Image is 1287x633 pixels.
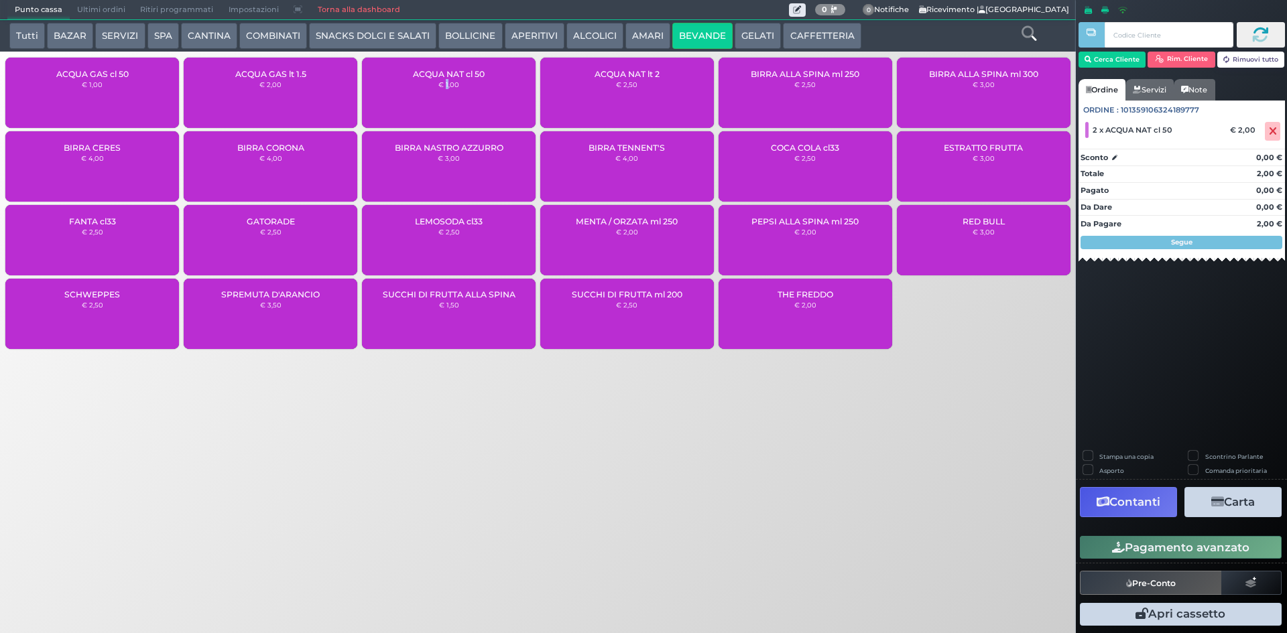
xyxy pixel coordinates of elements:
[259,154,282,162] small: € 4,00
[1257,219,1282,228] strong: 2,00 €
[1083,104,1119,116] span: Ordine :
[81,154,104,162] small: € 4,00
[95,23,145,50] button: SERVIZI
[1080,487,1177,517] button: Contanti
[415,216,483,226] span: LEMOSODA cl33
[239,23,307,50] button: COMBINATI
[505,23,564,50] button: APERITIVI
[1099,452,1154,461] label: Stampa una copia
[616,80,637,88] small: € 2,50
[973,228,995,236] small: € 3,00
[1184,487,1282,517] button: Carta
[9,23,45,50] button: Tutti
[595,69,660,79] span: ACQUA NAT lt 2
[778,289,833,299] span: THE FREDDO
[47,23,93,50] button: BAZAR
[1205,466,1267,475] label: Comanda prioritaria
[1081,202,1112,212] strong: Da Dare
[438,80,459,88] small: € 1,00
[7,1,70,19] span: Punto cassa
[56,69,129,79] span: ACQUA GAS cl 50
[64,289,120,299] span: SCHWEPPES
[247,216,295,226] span: GATORADE
[82,80,103,88] small: € 1,00
[1099,466,1124,475] label: Asporto
[133,1,221,19] span: Ritiri programmati
[1171,238,1192,247] strong: Segue
[929,69,1038,79] span: BIRRA ALLA SPINA ml 300
[64,143,121,153] span: BIRRA CERES
[260,228,282,236] small: € 2,50
[751,69,859,79] span: BIRRA ALLA SPINA ml 250
[616,301,637,309] small: € 2,50
[794,154,816,162] small: € 2,50
[1093,125,1172,135] span: 2 x ACQUA NAT cl 50
[616,228,638,236] small: € 2,00
[1081,152,1108,163] strong: Sconto
[1205,452,1263,461] label: Scontrino Parlante
[1079,52,1146,68] button: Cerca Cliente
[438,228,460,236] small: € 2,50
[1256,186,1282,195] strong: 0,00 €
[1125,79,1174,100] a: Servizi
[615,154,638,162] small: € 4,00
[794,301,816,309] small: € 2,00
[794,228,816,236] small: € 2,00
[625,23,670,50] button: AMARI
[1148,52,1215,68] button: Rim. Cliente
[1257,169,1282,178] strong: 2,00 €
[439,301,459,309] small: € 1,50
[1081,169,1104,178] strong: Totale
[383,289,515,299] span: SUCCHI DI FRUTTA ALLA SPINA
[413,69,485,79] span: ACQUA NAT cl 50
[863,4,875,16] span: 0
[235,69,306,79] span: ACQUA GAS lt 1.5
[395,143,503,153] span: BIRRA NASTRO AZZURRO
[771,143,839,153] span: COCA COLA cl33
[237,143,304,153] span: BIRRA CORONA
[566,23,623,50] button: ALCOLICI
[82,301,103,309] small: € 2,50
[1080,603,1282,626] button: Apri cassetto
[973,80,995,88] small: € 3,00
[1256,153,1282,162] strong: 0,00 €
[147,23,179,50] button: SPA
[1121,104,1199,116] span: 101359106324189777
[309,23,436,50] button: SNACKS DOLCI E SALATI
[1080,571,1222,595] button: Pre-Conto
[1080,536,1282,559] button: Pagamento avanzato
[310,1,407,19] a: Torna alla dashboard
[944,143,1023,153] span: ESTRATTO FRUTTA
[259,80,282,88] small: € 2,00
[973,154,995,162] small: € 3,00
[589,143,665,153] span: BIRRA TENNENT'S
[221,289,320,299] span: SPREMUTA D'ARANCIO
[438,154,460,162] small: € 3,00
[794,80,816,88] small: € 2,50
[672,23,733,50] button: BEVANDE
[82,228,103,236] small: € 2,50
[69,216,116,226] span: FANTA cl33
[572,289,682,299] span: SUCCHI DI FRUTTA ml 200
[221,1,286,19] span: Impostazioni
[751,216,859,226] span: PEPSI ALLA SPINA ml 250
[1079,79,1125,100] a: Ordine
[1081,186,1109,195] strong: Pagato
[181,23,237,50] button: CANTINA
[1217,52,1285,68] button: Rimuovi tutto
[1256,202,1282,212] strong: 0,00 €
[1174,79,1215,100] a: Note
[1105,22,1233,48] input: Codice Cliente
[70,1,133,19] span: Ultimi ordini
[576,216,678,226] span: MENTA / ORZATA ml 250
[438,23,502,50] button: BOLLICINE
[260,301,282,309] small: € 3,50
[1228,125,1262,135] div: € 2,00
[1081,219,1121,228] strong: Da Pagare
[822,5,827,14] b: 0
[735,23,781,50] button: GELATI
[783,23,861,50] button: CAFFETTERIA
[963,216,1005,226] span: RED BULL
